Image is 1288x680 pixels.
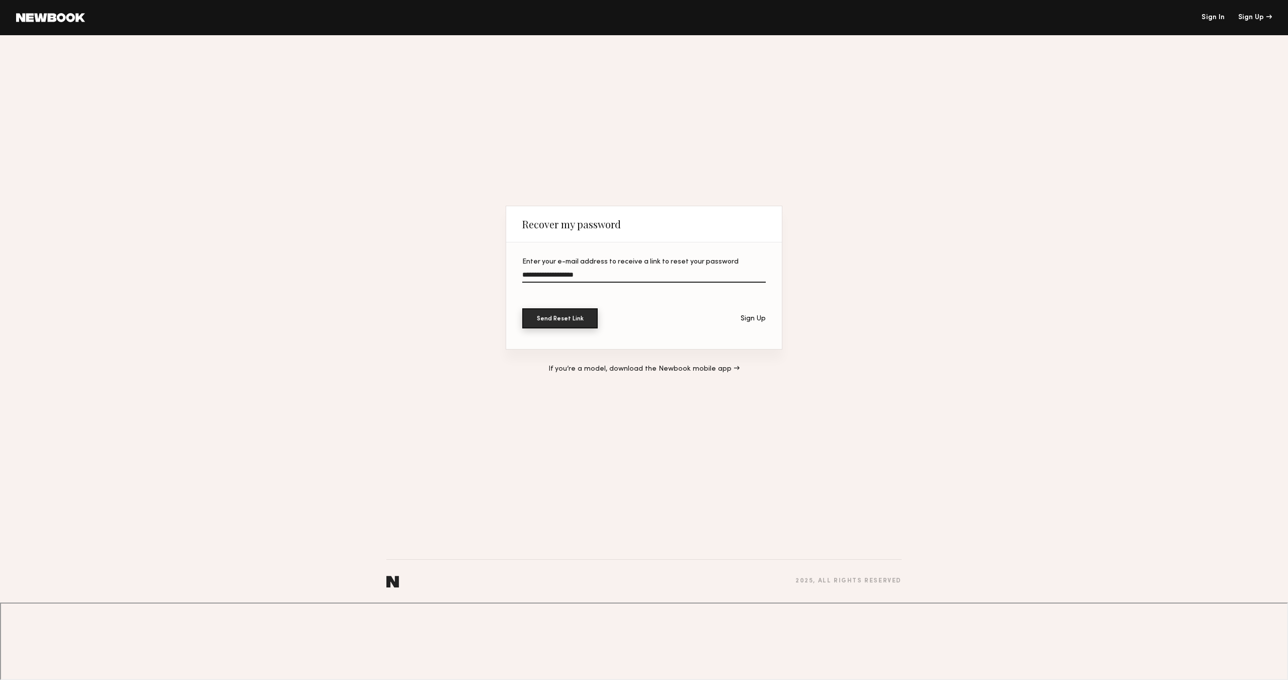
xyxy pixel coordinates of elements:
div: 2025 , all rights reserved [795,578,902,584]
a: If you’re a model, download the Newbook mobile app → [548,366,740,373]
div: Recover my password [522,218,621,230]
button: Send Reset Link [522,308,598,328]
a: Sign In [1201,14,1225,21]
div: Sign Up [741,315,766,322]
div: Enter your e-mail address to receive a link to reset your password [522,259,766,266]
input: Enter your e-mail address to receive a link to reset your password [522,271,766,283]
div: Sign Up [1238,14,1272,21]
